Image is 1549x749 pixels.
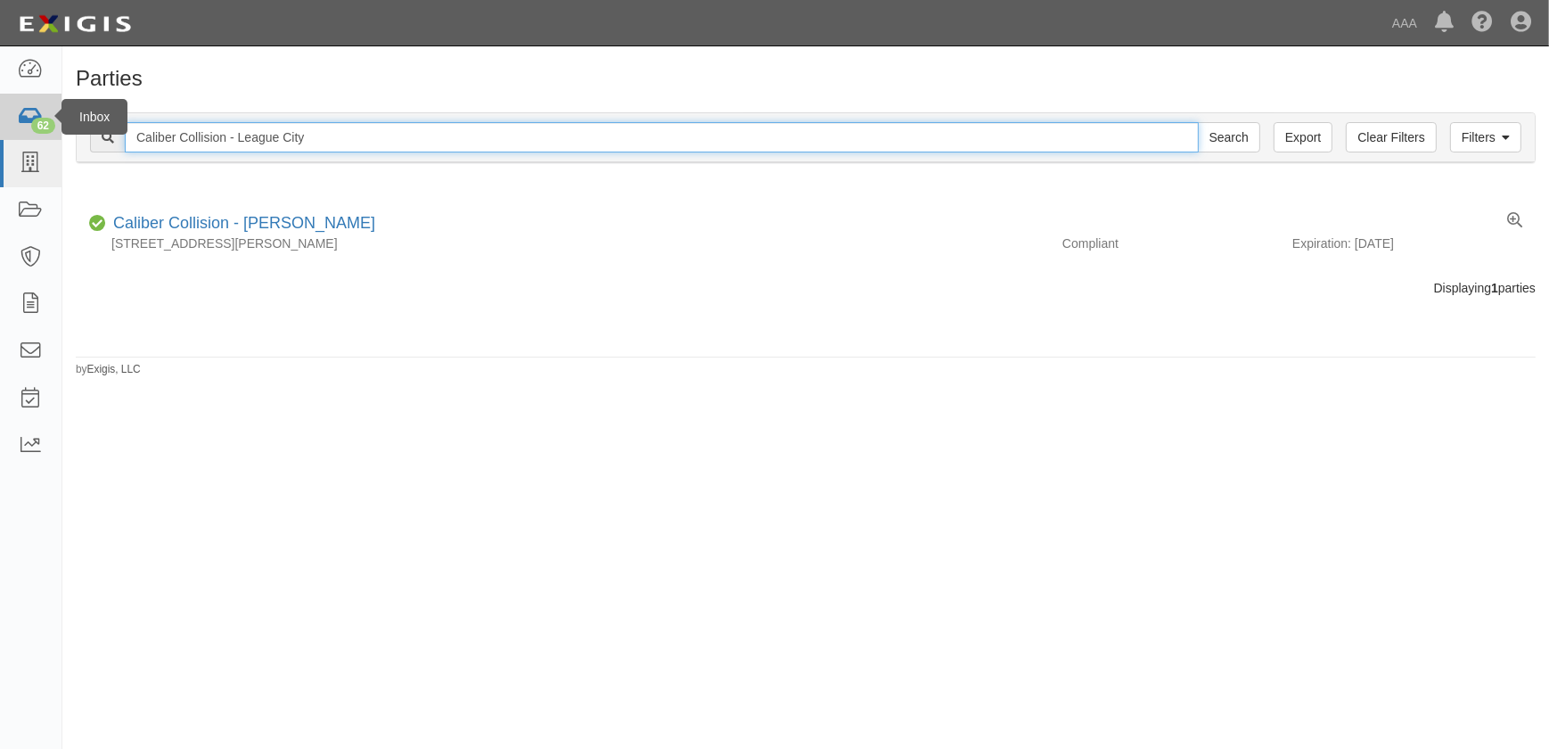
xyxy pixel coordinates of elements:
div: Compliant [1049,235,1292,252]
a: Exigis, LLC [87,363,141,375]
input: Search [125,122,1199,152]
a: AAA [1383,5,1426,41]
b: 1 [1491,281,1498,295]
a: Clear Filters [1346,122,1436,152]
div: [STREET_ADDRESS][PERSON_NAME] [76,235,1049,252]
div: Inbox [61,99,127,135]
div: 62 [31,118,55,134]
i: Compliant [89,218,106,230]
a: Export [1274,122,1332,152]
div: Displaying parties [62,279,1549,297]
div: Caliber Collision - Tyler SW [106,212,375,235]
i: Help Center - Complianz [1471,12,1493,34]
a: Caliber Collision - [PERSON_NAME] [113,214,375,232]
input: Search [1198,122,1260,152]
a: View results summary [1507,212,1522,230]
div: Expiration: [DATE] [1292,235,1536,252]
a: Filters [1450,122,1521,152]
small: by [76,362,141,377]
h1: Parties [76,67,1536,90]
img: logo-5460c22ac91f19d4615b14bd174203de0afe785f0fc80cf4dbbc73dc1793850b.png [13,8,136,40]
